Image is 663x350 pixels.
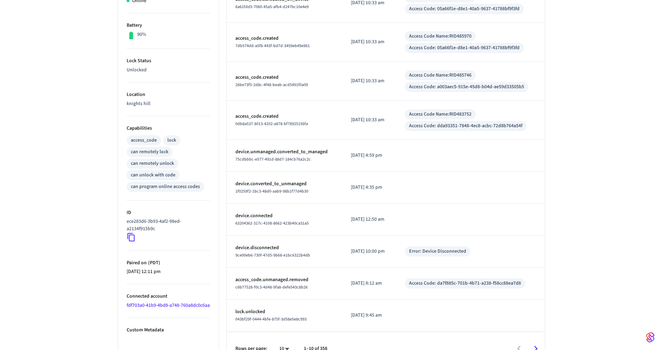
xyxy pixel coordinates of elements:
p: [DATE] 4:59 pm [351,152,388,159]
p: [DATE] 12:11 pm [127,268,210,276]
span: 75cdbbbc-e577-491d-88d7-184cb76a2c2c [235,156,311,162]
p: Capabilities [127,125,210,132]
p: access_code.created [235,35,334,42]
p: ece283d6-3b93-4af2-98ed-a2134f915b9c [127,218,207,233]
div: can remotely unlock [131,160,174,167]
span: ( PDT ) [147,259,160,266]
span: c6b77528-f0c3-4d48-9fa8-defe543c8b26 [235,284,308,290]
p: Battery [127,22,210,29]
span: 043bf29f-0444-4bfe-875f-3d58e5e8c993 [235,316,307,322]
div: Access Code: da7f885c-701b-4b71-a238-f58cc88ea7d8 [409,280,521,287]
p: [DATE] 10:33 am [351,116,388,124]
div: Error: Device Disconnected [409,248,466,255]
p: lock.unlocked [235,308,334,316]
div: Access Code Name: RID483752 [409,111,471,118]
p: ID [127,209,210,216]
p: Lock Status [127,57,210,65]
div: can unlock with code [131,171,175,179]
div: lock [167,137,176,144]
span: 26be73f5-2d8c-4f48-beab-acd5491f0a09 [235,82,308,88]
p: access_code.unmanaged.removed [235,276,334,284]
div: access_code [131,137,157,144]
div: Access Code Name: RID485970 [409,33,471,40]
p: Paired on [127,259,210,267]
p: device.converted_to_unmanaged [235,180,334,188]
span: 1f0259f2-1bc3-48d0-aab9-98b1f77d4b30 [235,188,308,194]
p: [DATE] 10:33 am [351,38,388,46]
p: access_code.created [235,74,334,81]
div: can remotely lock [131,148,168,156]
p: Location [127,91,210,98]
p: [DATE] 4:35 pm [351,184,388,191]
p: [DATE] 9:45 am [351,312,388,319]
div: Access Code: a003aec5-915e-45d8-b04d-ae59d33505b5 [409,83,524,91]
p: [DATE] 10:33 am [351,77,388,85]
div: Access Code: 05a66f1e-d8e1-40a5-9637-41788bf9f3fd [409,5,520,13]
span: 63204362-317c-4108-8662-423b40ca31a5 [235,220,309,226]
p: knights hill [127,100,210,108]
span: 6a61fdd5-7060-45a5-afb4-d247bc10e4e9 [235,4,309,10]
div: Access Code: 05a66f1e-d8e1-40a5-9637-41788bf9f3fd [409,44,520,52]
a: fdf703a0-41b9-4bd8-a748-760a8dc0c6aa [127,302,210,309]
div: Access Code: dda93351-7848-4ec8-acbc-72d8b764a54f [409,122,522,130]
img: SeamLogoGradient.69752ec5.svg [646,332,655,343]
p: [DATE] 10:00 pm [351,248,388,255]
p: access_code.created [235,113,334,120]
p: device.unmanaged.converted_to_managed [235,148,334,156]
span: 0db8a537-8013-4202-a878-bf78925156fa [235,121,308,127]
p: [DATE] 12:50 am [351,216,388,223]
p: Connected account [127,293,210,300]
p: [DATE] 8:12 am [351,280,388,287]
p: 90% [137,31,146,38]
p: device.disconnected [235,244,334,252]
div: can program online access codes [131,183,200,190]
span: 7db574dd-a5f8-443f-bd7d-3459eb49e961 [235,43,310,49]
div: Access Code Name: RID485746 [409,72,471,79]
p: Unlocked [127,66,210,74]
p: Custom Metadata [127,326,210,334]
span: 9ce00eb6-730f-47d5-9b68-e1bc6322b4db [235,252,310,258]
p: device.connected [235,212,334,220]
